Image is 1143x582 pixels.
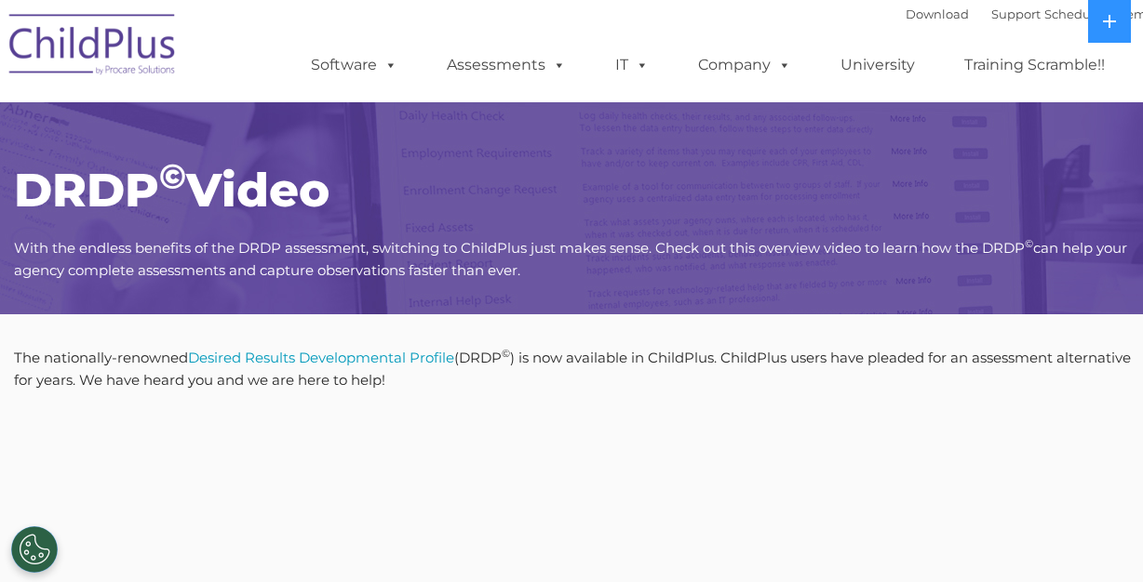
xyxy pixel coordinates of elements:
sup: © [502,347,510,360]
a: IT [597,46,667,84]
span: With the endless benefits of the DRDP assessment, switching to ChildPlus just makes sense. Check ... [14,239,1127,279]
span: DRDP Video [14,162,329,218]
sup: © [1025,237,1033,250]
p: The nationally-renowned (DRDP ) is now available in ChildPlus. ChildPlus users have pleaded for a... [14,347,1140,391]
a: Assessments [428,46,585,84]
a: Company [679,46,810,84]
sup: © [159,155,186,197]
a: Training Scramble!! [946,46,1123,84]
a: Desired Results Developmental Profile [188,349,454,366]
a: Software [292,46,416,84]
a: Support [991,7,1041,21]
a: Download [906,7,969,21]
a: University [822,46,934,84]
button: Cookies Settings [11,526,58,573]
